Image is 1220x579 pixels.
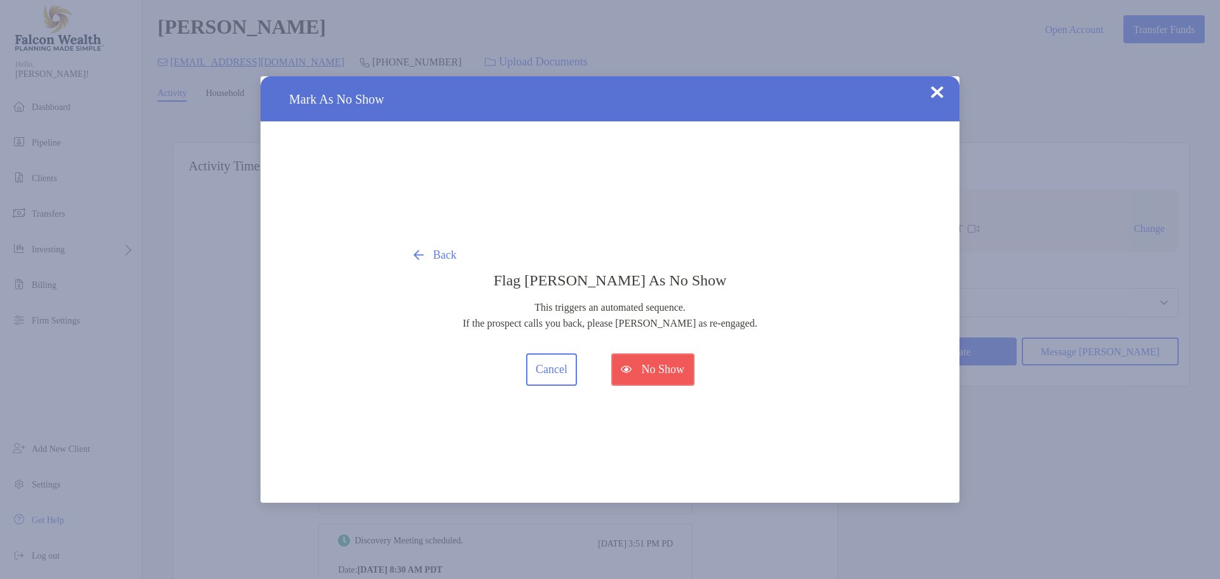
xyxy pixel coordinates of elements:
[414,250,424,260] img: button icon
[403,315,817,331] p: If the prospect calls you back, please [PERSON_NAME] as re-engaged.
[403,299,817,315] p: This triggers an automated sequence.
[403,271,817,289] h3: Flag [PERSON_NAME] As No Show
[526,353,578,386] button: Cancel
[931,86,944,99] img: Close Updates Zoe
[621,365,632,373] img: button icon
[403,239,466,271] button: Back
[611,353,695,386] button: No Show
[289,92,384,107] span: Mark As No Show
